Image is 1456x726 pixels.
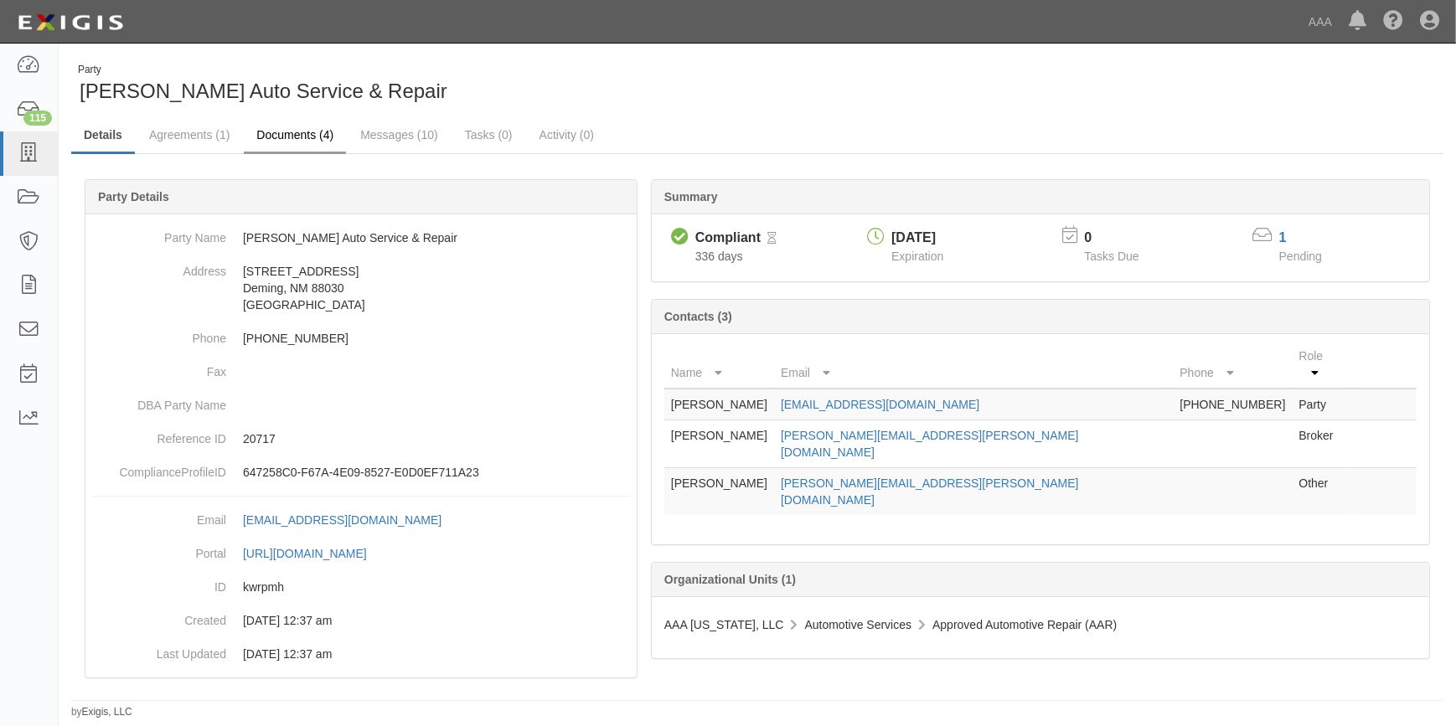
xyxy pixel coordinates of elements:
td: Broker [1292,420,1350,468]
dd: 03/10/2023 12:37 am [92,637,630,671]
a: [URL][DOMAIN_NAME] [243,547,385,560]
a: 1 [1279,230,1287,245]
div: Mitchel's Auto Service & Repair [71,63,745,106]
dd: [STREET_ADDRESS] Deming, NM 88030 [GEOGRAPHIC_DATA] [92,255,630,322]
td: [PERSON_NAME] [664,420,774,468]
div: Compliant [695,229,761,248]
td: [PERSON_NAME] [664,389,774,420]
span: Automotive Services [805,618,912,631]
dt: ComplianceProfileID [92,456,226,481]
td: [PERSON_NAME] [664,468,774,516]
p: 0 [1084,229,1159,248]
th: Email [774,341,1173,389]
p: 20717 [243,430,630,447]
p: 647258C0-F67A-4E09-8527-E0D0EF711A23 [243,464,630,481]
i: Compliant [671,229,689,246]
div: 115 [23,111,52,126]
a: Tasks (0) [452,118,525,152]
i: Pending Review [767,233,777,245]
dt: Phone [92,322,226,347]
a: Documents (4) [244,118,346,154]
div: [EMAIL_ADDRESS][DOMAIN_NAME] [243,512,441,528]
th: Name [664,341,774,389]
dt: Email [92,503,226,528]
small: by [71,705,132,719]
a: [EMAIL_ADDRESS][DOMAIN_NAME] [243,513,460,527]
dd: kwrpmh [92,570,630,604]
div: [DATE] [891,229,943,248]
i: Help Center - Complianz [1383,12,1403,32]
b: Summary [664,190,718,203]
span: Approved Automotive Repair (AAR) [932,618,1117,631]
dd: [PERSON_NAME] Auto Service & Repair [92,221,630,255]
span: [PERSON_NAME] Auto Service & Repair [80,80,447,102]
a: Messages (10) [348,118,451,152]
a: Activity (0) [527,118,607,152]
b: Contacts (3) [664,310,732,323]
a: Details [71,118,135,154]
dt: Party Name [92,221,226,246]
dt: Last Updated [92,637,226,662]
span: Tasks Due [1084,250,1138,263]
span: AAA [US_STATE], LLC [664,618,784,631]
span: Expiration [891,250,943,263]
b: Organizational Units (1) [664,573,796,586]
a: Agreements (1) [137,118,242,152]
td: Other [1292,468,1350,516]
th: Role [1292,341,1350,389]
td: [PHONE_NUMBER] [1173,389,1292,420]
a: [EMAIL_ADDRESS][DOMAIN_NAME] [781,398,979,411]
dt: Portal [92,537,226,562]
dt: ID [92,570,226,595]
dd: 03/10/2023 12:37 am [92,604,630,637]
div: Party [78,63,447,77]
img: logo-5460c22ac91f19d4615b14bd174203de0afe785f0fc80cf4dbbc73dc1793850b.png [13,8,128,38]
dd: [PHONE_NUMBER] [92,322,630,355]
span: Since 10/16/2024 [695,250,743,263]
dt: Address [92,255,226,280]
a: [PERSON_NAME][EMAIL_ADDRESS][PERSON_NAME][DOMAIN_NAME] [781,476,1079,507]
span: Pending [1279,250,1322,263]
dt: Reference ID [92,422,226,447]
a: AAA [1300,5,1340,39]
a: [PERSON_NAME][EMAIL_ADDRESS][PERSON_NAME][DOMAIN_NAME] [781,429,1079,459]
a: Exigis, LLC [82,706,132,718]
b: Party Details [98,190,169,203]
th: Phone [1173,341,1292,389]
dt: DBA Party Name [92,389,226,414]
dt: Created [92,604,226,629]
dt: Fax [92,355,226,380]
td: Party [1292,389,1350,420]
